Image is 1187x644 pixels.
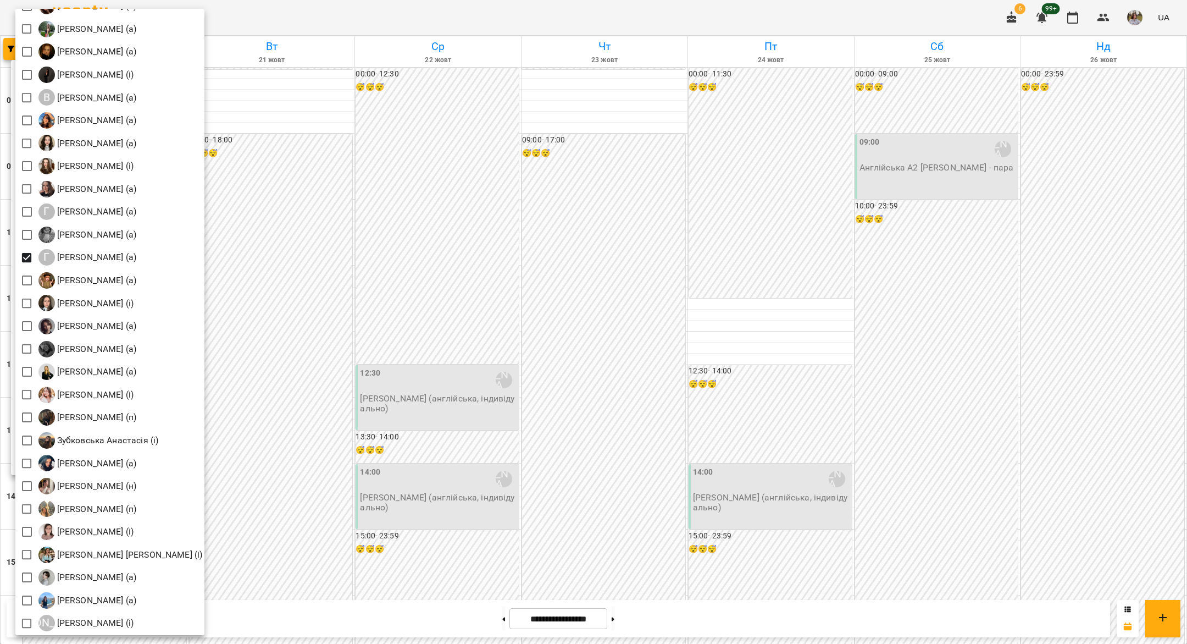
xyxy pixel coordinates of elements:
[38,89,137,106] a: В [PERSON_NAME] (а)
[38,181,55,197] img: Г
[38,227,55,243] img: Г
[38,478,137,494] a: К [PERSON_NAME] (н)
[38,21,137,37] div: Білокур Катерина (а)
[38,455,137,471] a: К [PERSON_NAME] (а)
[38,500,137,517] a: К [PERSON_NAME] (п)
[38,387,55,403] img: Д
[38,43,137,60] div: Білоскурська Олександра Романівна (а)
[38,478,55,494] img: К
[38,364,55,380] img: Д
[38,158,134,174] a: Г [PERSON_NAME] (і)
[38,318,137,334] a: Г [PERSON_NAME] (а)
[38,135,137,151] div: Вікторія Корнейко (а)
[55,480,137,493] p: [PERSON_NAME] (н)
[55,183,137,196] p: [PERSON_NAME] (а)
[55,23,137,36] p: [PERSON_NAME] (а)
[38,341,55,357] img: Г
[38,249,137,266] a: Г [PERSON_NAME] (а)
[38,524,134,540] a: К [PERSON_NAME] (і)
[38,203,137,220] div: Гирич Кароліна (а)
[38,43,137,60] a: Б [PERSON_NAME] (а)
[55,457,137,470] p: [PERSON_NAME] (а)
[38,592,137,609] div: Ковальовська Анастасія Вячеславівна (а)
[38,181,137,197] div: Гастінґс Катерина (а)
[38,203,55,220] div: Г
[38,249,55,266] div: Г
[38,112,137,129] a: В [PERSON_NAME] (а)
[38,89,55,106] div: В
[55,205,137,218] p: [PERSON_NAME] (а)
[55,251,137,264] p: [PERSON_NAME] (а)
[55,388,134,401] p: [PERSON_NAME] (і)
[38,547,55,563] img: К
[38,387,134,403] a: Д [PERSON_NAME] (і)
[38,432,55,449] img: З
[55,343,137,356] p: [PERSON_NAME] (а)
[55,91,137,104] p: [PERSON_NAME] (а)
[38,158,134,174] div: Гайдукевич Анна (і)
[38,409,137,426] div: Доскоч Софія Володимирівна (п)
[55,137,137,150] p: [PERSON_NAME] (а)
[55,159,134,173] p: [PERSON_NAME] (і)
[38,295,134,311] div: Грицюк Анна Андріївна (і)
[55,297,134,310] p: [PERSON_NAME] (і)
[38,67,55,83] img: В
[55,114,137,127] p: [PERSON_NAME] (а)
[38,318,55,334] img: Г
[38,318,137,334] div: Громик Софія (а)
[38,364,137,380] a: Д [PERSON_NAME] (а)
[38,615,55,631] div: [PERSON_NAME]
[38,295,134,311] a: Г [PERSON_NAME] (і)
[38,524,134,540] div: Катерина Кропивницька (і)
[38,67,134,83] a: В [PERSON_NAME] (і)
[55,525,134,538] p: [PERSON_NAME] (і)
[38,455,137,471] div: Каленська Ольга Анатоліївна (а)
[38,387,134,403] div: Добровінська Анастасія Андріївна (і)
[55,228,137,241] p: [PERSON_NAME] (а)
[55,434,159,447] p: Зубковська Анастасія (і)
[38,524,55,540] img: К
[55,594,137,607] p: [PERSON_NAME] (а)
[55,68,134,81] p: [PERSON_NAME] (і)
[38,432,159,449] a: З Зубковська Анастасія (і)
[38,547,203,563] div: Киречук Валерія Володимирівна (і)
[38,569,137,586] div: Коваленко Тетяна (а)
[38,21,55,37] img: Б
[38,158,55,174] img: Г
[38,249,137,266] div: Гончаренко Максим (а)
[38,409,137,426] a: Д [PERSON_NAME] (п)
[55,548,203,562] p: [PERSON_NAME] [PERSON_NAME] (і)
[38,341,137,357] div: Губич Христина (а)
[38,181,137,197] a: Г [PERSON_NAME] (а)
[38,112,137,129] div: Вербова Єлизавета Сергіївна (а)
[38,112,55,129] img: В
[38,615,134,631] a: [PERSON_NAME] [PERSON_NAME] (і)
[38,341,137,357] a: Г [PERSON_NAME] (а)
[38,478,137,494] div: Каліопіна Каміла (н)
[55,45,137,58] p: [PERSON_NAME] (а)
[38,21,137,37] a: Б [PERSON_NAME] (а)
[38,89,137,106] div: Валюшко Іванна (а)
[38,227,137,243] a: Г [PERSON_NAME] (а)
[38,227,137,243] div: Гомзяк Юлія Максимівна (а)
[55,320,137,333] p: [PERSON_NAME] (а)
[38,547,203,563] a: К [PERSON_NAME] [PERSON_NAME] (і)
[38,272,137,289] a: Г [PERSON_NAME] (а)
[38,272,137,289] div: Горошинська Олександра (а)
[38,569,137,586] a: К [PERSON_NAME] (а)
[55,503,137,516] p: [PERSON_NAME] (п)
[55,365,137,378] p: [PERSON_NAME] (а)
[38,67,134,83] div: Ваганова Юлія (і)
[38,364,137,380] div: Даша Запорожець (а)
[38,203,137,220] a: Г [PERSON_NAME] (а)
[38,135,55,151] img: В
[38,592,55,609] img: К
[55,617,134,630] p: [PERSON_NAME] (і)
[38,432,159,449] div: Зубковська Анастасія (і)
[38,455,55,471] img: К
[38,135,137,151] a: В [PERSON_NAME] (а)
[38,615,134,631] div: Корень Ксенія (і)
[38,272,55,289] img: Г
[38,592,137,609] a: К [PERSON_NAME] (а)
[38,295,55,311] img: Г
